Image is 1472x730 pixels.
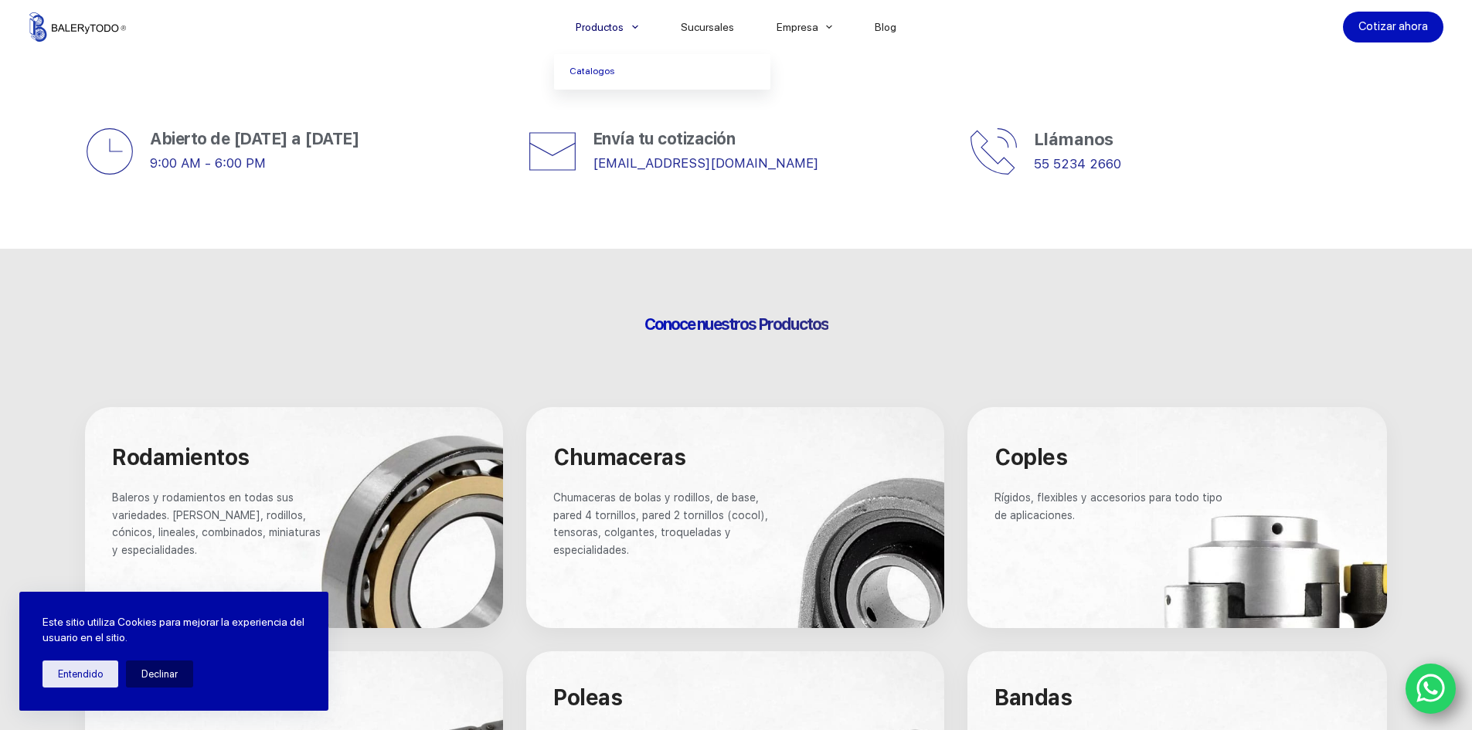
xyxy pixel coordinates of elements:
[554,54,770,90] a: Catalogos
[644,314,828,334] span: Conoce nuestros Productos
[593,129,736,148] span: Envía tu cotización
[553,684,622,711] span: Poleas
[994,444,1067,470] span: Coples
[112,444,250,470] span: Rodamientos
[112,491,324,555] span: Baleros y rodamientos en todas sus variedades. [PERSON_NAME], rodillos, cónicos, lineales, combin...
[994,491,1226,521] span: Rígidos, flexibles y accesorios para todo tipo de aplicaciones.
[994,684,1072,711] span: Bandas
[1406,664,1457,715] a: WhatsApp
[593,155,818,171] a: [EMAIL_ADDRESS][DOMAIN_NAME]
[42,660,118,688] button: Entendido
[1034,129,1113,149] span: Llámanos
[150,129,359,148] span: Abierto de [DATE] a [DATE]
[126,660,193,688] button: Declinar
[29,12,126,42] img: Balerytodo
[1034,156,1121,171] a: 55 5234 2660
[42,615,305,645] p: Este sitio utiliza Cookies para mejorar la experiencia del usuario en el sitio.
[553,444,685,470] span: Chumaceras
[150,155,266,171] span: 9:00 AM - 6:00 PM
[553,491,771,555] span: Chumaceras de bolas y rodillos, de base, pared 4 tornillos, pared 2 tornillos (cocol), tensoras, ...
[1343,12,1443,42] a: Cotizar ahora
